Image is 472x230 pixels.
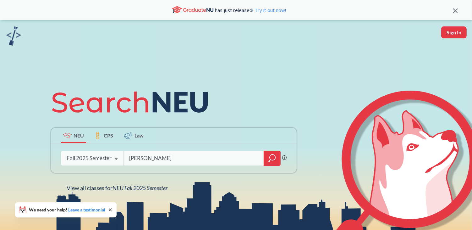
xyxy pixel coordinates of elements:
a: Leave a testimonial [68,207,105,212]
a: sandbox logo [6,26,21,48]
span: CPS [104,132,113,139]
span: NEU Fall 2025 Semester [113,184,167,191]
input: Class, professor, course number, "phrase" [129,152,259,165]
img: sandbox logo [6,26,21,46]
span: Law [134,132,144,139]
div: magnifying glass [264,151,281,166]
span: NEU [74,132,84,139]
svg: magnifying glass [268,154,276,163]
span: View all classes for [67,184,167,191]
div: Fall 2025 Semester [67,155,112,162]
a: Try it out now! [254,7,286,13]
button: Sign In [441,26,467,38]
span: has just released! [215,7,286,14]
span: We need your help! [29,208,105,212]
